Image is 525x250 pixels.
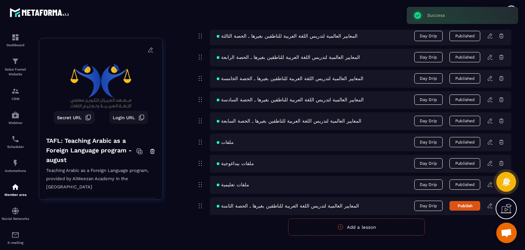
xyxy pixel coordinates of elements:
a: formationformationCRM [2,82,29,106]
span: ملفات تعليمية [217,182,249,187]
span: Day Drip [414,116,443,126]
span: ملفات [217,139,234,145]
span: Day Drip [414,73,443,84]
button: Published [449,158,480,168]
p: Teaching Arabic as a Foreign Language program, provided by AlMeezan Academy in the [GEOGRAPHIC_DATA] [46,166,156,198]
span: Day Drip [414,95,443,105]
span: المعايير العالمية لتدريس اللغة العربية للناطقين بغيرها ـ الحصة السادسة [217,97,364,102]
img: background [44,43,157,129]
a: automationsautomationsWebinar [2,106,29,130]
img: scheduler [11,135,19,143]
span: Day Drip [414,52,443,62]
button: Add a lesson [288,218,425,236]
a: formationformationSales Funnel Website [2,52,29,82]
span: المعايير العالمية لتدريس اللغة العربية للناطقين بغيرها ـ الحصة السابعة [217,118,361,124]
span: Day Drip [414,158,443,168]
a: formationformationDashboard [2,28,29,52]
span: Day Drip [414,201,443,211]
a: schedulerschedulerScheduler [2,130,29,154]
p: Social Networks [2,217,29,221]
img: logo [10,6,71,19]
p: Dashboard [2,43,29,47]
button: Published [449,95,480,105]
span: Day Drip [414,137,443,147]
h4: TAFL: Teaching Arabic as a Foreign Language program - august [46,136,136,165]
button: Secret URL [54,111,95,124]
img: social-network [11,207,19,215]
img: automations [11,111,19,119]
a: social-networksocial-networkSocial Networks [2,202,29,226]
span: المعايير العالمية لتدريس اللغة العربية للناطقين بغيرها ـ الحصة الخامسة [217,76,363,81]
img: automations [11,183,19,191]
img: email [11,231,19,239]
p: Member area [2,193,29,197]
span: المعايير العالمية لتدريس اللغة العربية للناطقين بغيرها ـ الحصة الرابعة [217,54,360,60]
p: Scheduler [2,145,29,149]
img: formation [11,87,19,95]
div: Open chat [496,223,517,243]
button: Published [449,52,480,62]
button: Login URL [109,111,148,124]
button: Published [449,137,480,147]
button: Published [449,73,480,84]
span: Secret URL [57,115,82,120]
button: Published [449,179,480,190]
button: Publish [449,201,480,211]
span: ملفات بيداغوجية [217,161,254,166]
p: Webinar [2,121,29,125]
span: المعايير العالمية لتدريس اللغة العربية للناطقين بغيرها ـ الحصة الثالثة [217,33,358,39]
a: emailemailE-mailing [2,226,29,250]
img: formation [11,33,19,41]
span: المعايير العالمية لتدريس اللغة العربية للناطقين بغيرها ـ الحصة الثامنة [217,203,359,209]
p: Automations [2,169,29,173]
a: automationsautomationsMember area [2,178,29,202]
button: Published [449,31,480,41]
img: formation [11,57,19,65]
a: automationsautomationsAutomations [2,154,29,178]
p: E-mailing [2,241,29,245]
p: CRM [2,97,29,101]
p: Sales Funnel Website [2,67,29,77]
button: Published [449,116,480,126]
span: Login URL [113,115,135,120]
span: Day Drip [414,179,443,190]
span: Day Drip [414,31,443,41]
img: automations [11,159,19,167]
